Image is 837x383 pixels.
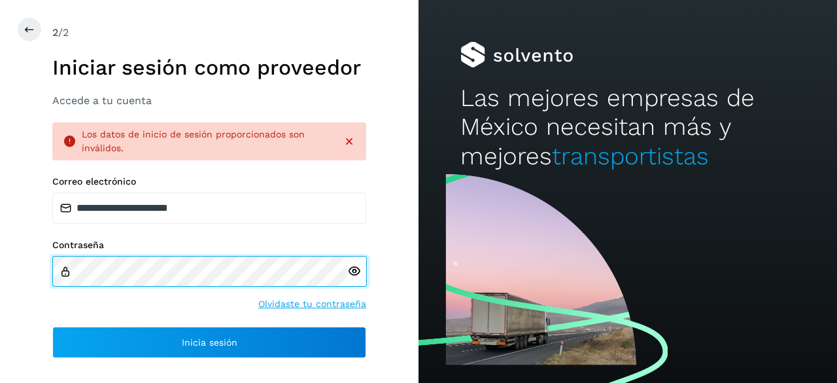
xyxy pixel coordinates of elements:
h3: Accede a tu cuenta [52,94,366,107]
h1: Iniciar sesión como proveedor [52,55,366,80]
button: Inicia sesión [52,327,366,358]
label: Contraseña [52,240,366,251]
span: Inicia sesión [182,338,237,347]
h2: Las mejores empresas de México necesitan más y mejores [460,84,795,171]
span: transportistas [552,142,709,170]
a: Olvidaste tu contraseña [258,297,366,311]
label: Correo electrónico [52,176,366,187]
div: Los datos de inicio de sesión proporcionados son inválidos. [82,128,332,155]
